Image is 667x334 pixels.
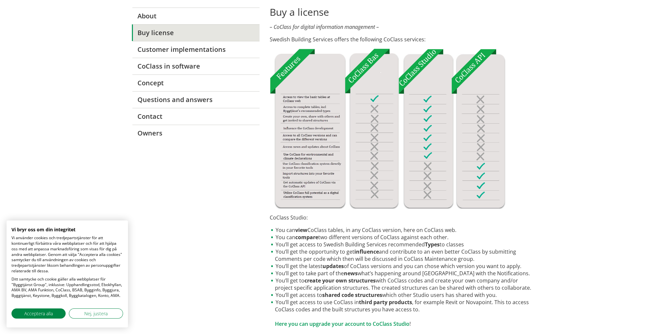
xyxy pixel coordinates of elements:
[344,270,358,277] strong: news
[24,310,53,317] span: Acceptera alla
[425,241,440,248] strong: Types
[275,320,409,327] a: Here you can upgrade your account to CoClass Studio
[132,58,260,74] a: CoClass in software
[270,36,535,43] p: Swedish Building Services offers the following CoClass services:
[270,262,535,270] li: You’ll get the latest of CoClass versions and you can chose which version you want to apply.
[304,277,376,284] strong: create your own structures
[322,291,382,299] strong: shared code structures
[132,41,260,58] a: Customer implementations
[132,24,260,41] a: Buy license
[270,23,379,31] em: – CoClass for digital information management –
[132,125,260,141] a: Owners
[354,248,379,255] strong: influence
[11,235,123,274] p: Vi använder cookies och tredjepartstjänster för att kontinuerligt förbättra våra webbplatser och ...
[11,308,66,319] button: Acceptera alla cookies
[270,234,535,241] li: You can two different versions of CoClass against each other.
[270,48,506,209] img: Tjnster-Tabell_CoClassBas-Studio-API-ENG2022-12-22.jpg
[270,241,535,248] li: You’ll get access to Swedish Building Services recommended to classes
[270,299,535,327] li: You’ll get access to use CoClass in , for example Revit or Novapoint. This to access CoClass code...
[132,8,260,24] a: About
[132,91,260,108] a: Questions and answers
[270,226,535,234] li: You can CoClass tables, in any CoClass version, here on CoClass web.
[132,74,260,91] a: Concept
[359,299,412,306] strong: third party products
[11,227,123,233] h2: Vi bryr oss om din integritet
[270,214,535,221] p: CoClass Studio:
[132,108,260,125] a: Contact
[270,277,535,291] li: You’ll get to with CoClass codes and create your own company and/or project specific application ...
[270,270,535,277] li: You’ll get to take part of the what’s happening around [GEOGRAPHIC_DATA] with the Notifications.
[270,291,535,299] li: You’ll get access to which other Studio users has shared with you.
[270,6,535,18] h1: Buy a license
[270,248,535,262] li: You’ll get the opportunity to get and contribute to an even better CoClass by submitting Comments...
[69,308,123,319] button: Justera cookie preferenser
[84,310,108,317] span: Nej, justera
[11,277,123,299] p: Ditt samtycke och cookie gäller alla webbplatser för "Byggtjänst Group", inklusive: Upphandlingss...
[295,226,307,234] strong: view
[295,234,318,241] strong: compare
[323,262,344,270] strong: updates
